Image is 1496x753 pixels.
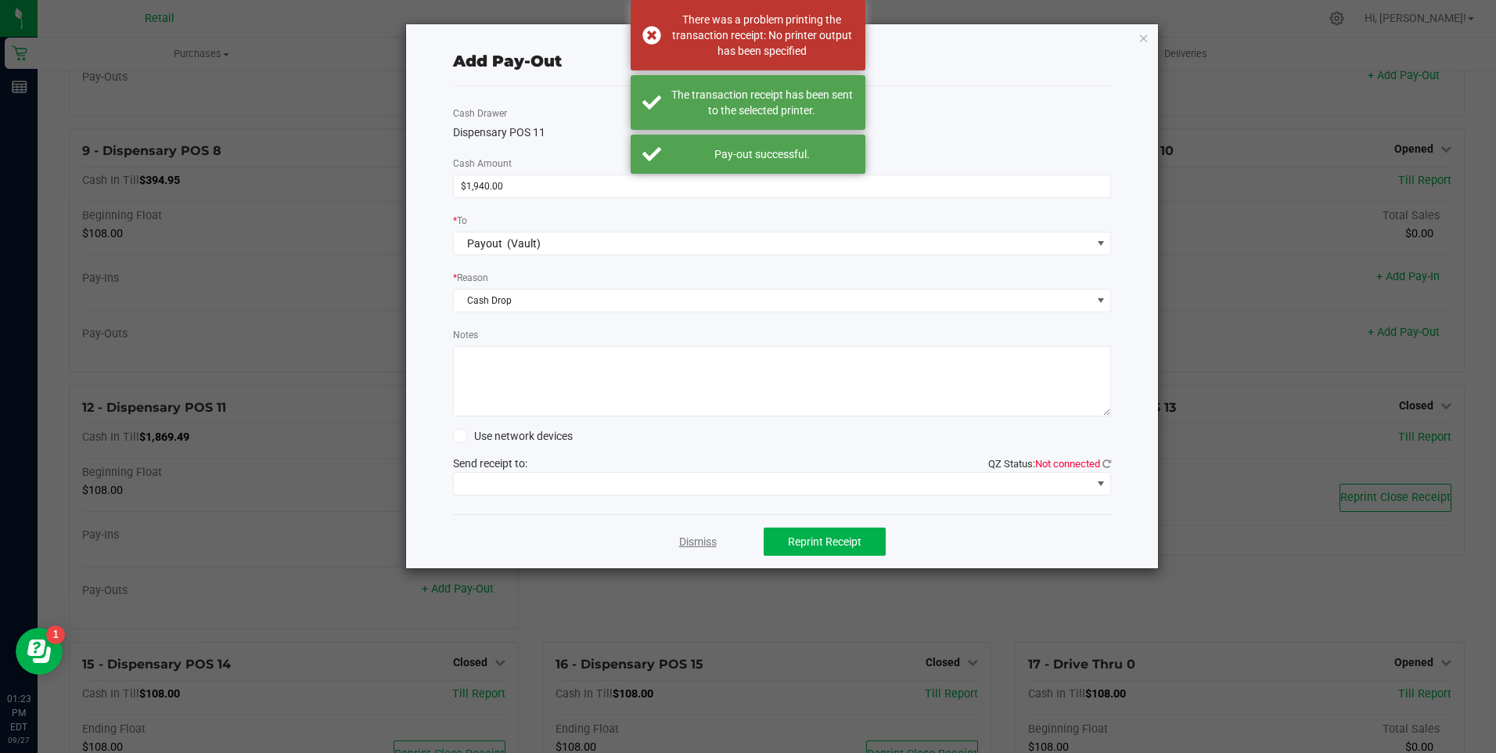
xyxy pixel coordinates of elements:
[453,271,488,285] label: Reason
[46,625,65,644] iframe: Resource center unread badge
[467,237,502,250] span: Payout
[16,628,63,675] iframe: Resource center
[453,158,512,169] span: Cash Amount
[453,428,573,445] label: Use network devices
[453,106,507,121] label: Cash Drawer
[453,214,467,228] label: To
[507,237,541,250] span: (Vault)
[453,457,527,470] span: Send receipt to:
[453,328,478,342] label: Notes
[454,290,1091,312] span: Cash Drop
[1035,458,1100,470] span: Not connected
[453,124,1112,141] div: Dispensary POS 11
[453,49,562,73] div: Add Pay-Out
[788,535,861,548] span: Reprint Receipt
[764,528,886,556] button: Reprint Receipt
[670,146,854,162] div: Pay-out successful.
[670,12,854,59] div: There was a problem printing the transaction receipt: No printer output has been specified
[988,458,1111,470] span: QZ Status:
[670,87,854,118] div: The transaction receipt has been sent to the selected printer.
[679,534,717,550] a: Dismiss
